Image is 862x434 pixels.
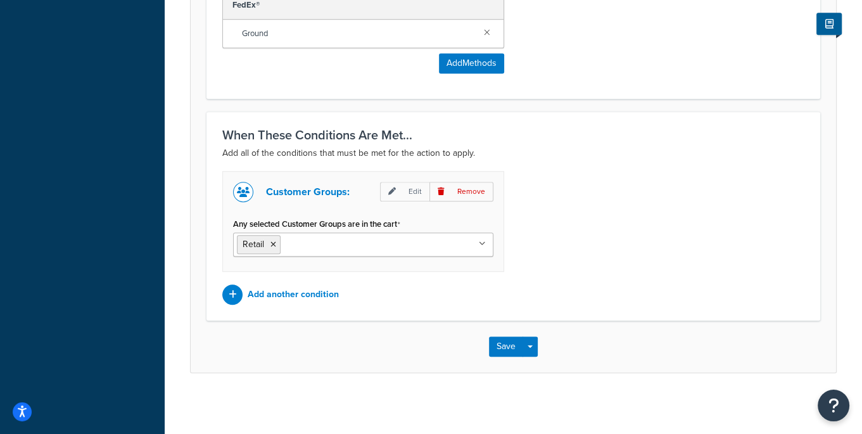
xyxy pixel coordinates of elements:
[816,13,842,35] button: Show Help Docs
[222,128,804,142] h3: When These Conditions Are Met...
[489,336,523,357] button: Save
[243,238,264,251] span: Retail
[222,146,804,161] p: Add all of the conditions that must be met for the action to apply.
[818,390,849,421] button: Open Resource Center
[439,53,504,73] button: AddMethods
[266,183,350,201] p: Customer Groups:
[429,182,493,201] p: Remove
[242,25,474,42] span: Ground
[380,182,429,201] p: Edit
[233,219,400,229] label: Any selected Customer Groups are in the cart
[248,286,339,303] p: Add another condition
